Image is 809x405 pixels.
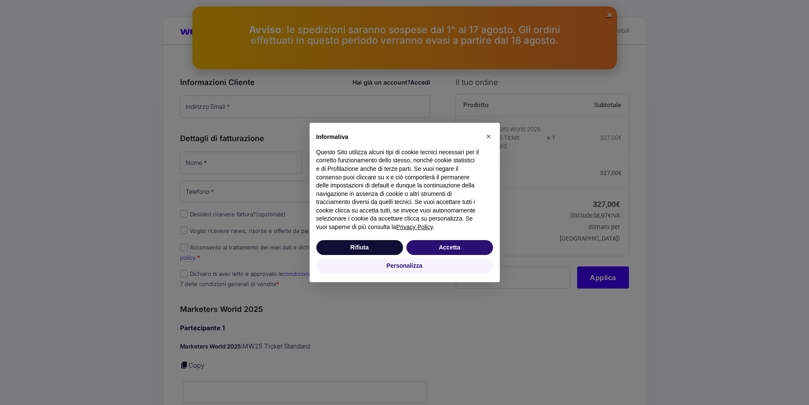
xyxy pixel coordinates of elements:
[482,130,496,143] button: Chiudi questa informativa
[396,224,433,230] a: Privacy Policy
[316,133,479,142] h2: Informativa
[316,148,479,232] p: Questo Sito utilizza alcuni tipi di cookie tecnici necessari per il corretto funzionamento dello ...
[316,258,493,274] button: Personalizza
[7,372,32,397] iframe: Customerly Messenger Launcher
[406,240,493,255] button: Accetta
[486,132,491,141] span: ×
[316,240,403,255] button: Rifiuta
